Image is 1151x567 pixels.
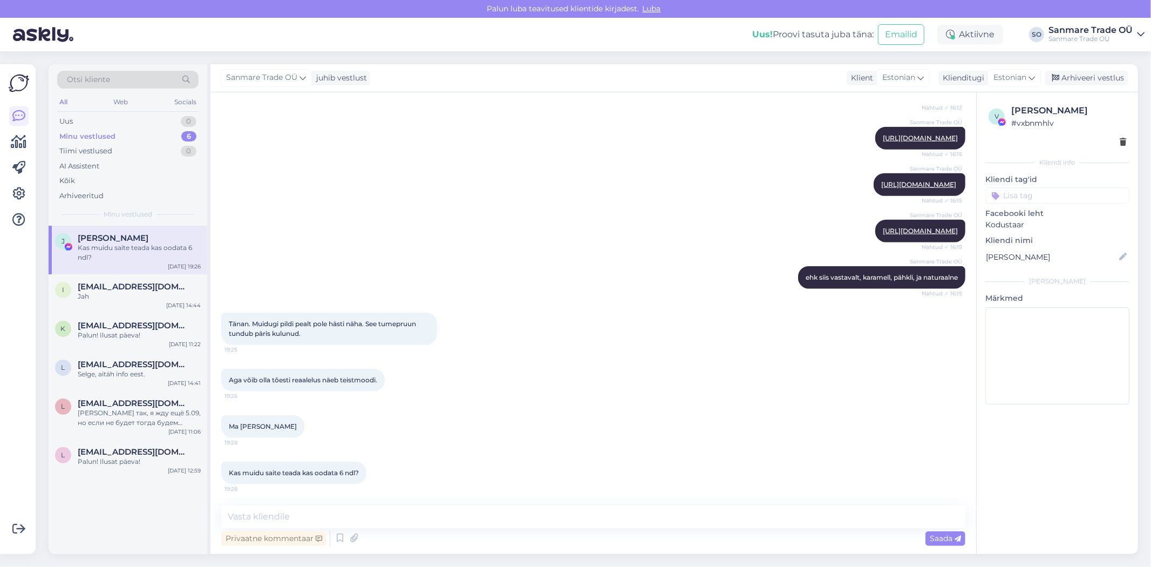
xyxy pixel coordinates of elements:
span: Sanmare Trade OÜ [910,211,962,219]
span: Sanmare Trade OÜ [910,258,962,266]
span: Sanmare Trade OÜ [226,72,297,84]
span: l [62,402,65,410]
div: Selge, aitäh info eest. [78,369,201,379]
div: 0 [181,146,196,157]
span: Saada [930,534,961,543]
span: Sanmare Trade OÜ [910,165,962,173]
span: Nähtud ✓ 16:15 [922,243,962,251]
span: l [62,451,65,459]
span: Estonian [882,72,915,84]
span: Nähtud ✓ 16:15 [922,289,962,298]
div: All [57,95,70,109]
div: Privaatne kommentaar [221,531,326,546]
div: [DATE] 14:44 [166,301,201,309]
span: Otsi kliente [67,74,110,85]
span: Jekaterina Dubinina [78,233,148,243]
div: Arhiveeritud [59,191,104,201]
input: Lisa tag [985,187,1129,204]
span: Tänan. Muidugi pildi pealt pole hästi näha. See tumepruun tundub päris kulunud. [229,320,418,337]
span: ilyasw516@gmail.com [78,282,190,292]
div: [PERSON_NAME] [1011,104,1126,117]
span: l [62,363,65,372]
div: Sanmare Trade OÜ [1048,26,1133,35]
div: Klient [847,72,873,84]
span: labioliver@outlook.com [78,447,190,457]
span: Estonian [993,72,1026,84]
span: 19:28 [224,485,265,493]
span: Sanmare Trade OÜ [910,118,962,126]
div: Uus [59,116,73,127]
div: Minu vestlused [59,131,115,142]
a: Sanmare Trade OÜSanmare Trade OÜ [1048,26,1145,43]
span: Nähtud ✓ 16:12 [922,104,962,112]
p: Kliendi nimi [985,235,1129,246]
a: [URL][DOMAIN_NAME] [883,227,958,235]
span: Nähtud ✓ 16:15 [922,197,962,205]
span: Nähtud ✓ 16:15 [922,150,962,158]
div: [PERSON_NAME] [985,276,1129,286]
div: Klienditugi [938,72,984,84]
a: [URL][DOMAIN_NAME] [883,134,958,142]
div: Proovi tasuta juba täna: [752,28,874,41]
div: Palun! Ilusat päeva! [78,330,201,340]
div: Palun! Ilusat päeva! [78,457,201,467]
span: Minu vestlused [104,210,152,219]
div: Jah [78,292,201,301]
span: 19:25 [224,346,265,354]
div: 6 [181,131,196,142]
div: [PERSON_NAME] так, я жду ещё 5.09, но если не будет тогда будем решать о возврате денег! [78,408,201,428]
input: Lisa nimi [986,251,1117,263]
p: Kodustaar [985,219,1129,231]
div: Sanmare Trade OÜ [1048,35,1133,43]
p: Märkmed [985,293,1129,304]
div: Web [112,95,131,109]
div: SO [1029,27,1044,42]
div: Kliendi info [985,158,1129,167]
div: [DATE] 12:59 [168,467,201,475]
div: Kas muidu saite teada kas oodata 6 ndl? [78,243,201,262]
img: Askly Logo [9,73,29,93]
span: ehk siis vastavalt, karamell, pähkli, ja naturaalne [806,273,958,281]
span: ktambets@gmaul.com [78,321,190,330]
span: k [61,325,66,333]
a: [URL][DOMAIN_NAME] [881,180,956,188]
span: Aga võib olla tõesti reaalelus näeb teistmoodi. [229,376,377,384]
div: [DATE] 19:26 [168,262,201,271]
span: i [62,286,64,294]
span: Kas muidu saite teada kas oodata 6 ndl? [229,469,359,477]
div: AI Assistent [59,161,99,172]
p: Kliendi tag'id [985,174,1129,185]
div: 0 [181,116,196,127]
span: v [995,112,999,120]
span: Luba [639,4,664,13]
span: J [62,237,65,245]
span: 19:28 [224,438,265,447]
button: Emailid [878,24,924,45]
div: Kõik [59,175,75,186]
div: Tiimi vestlused [59,146,112,157]
span: Ma [PERSON_NAME] [229,422,297,430]
div: [DATE] 14:41 [168,379,201,387]
b: Uus! [752,29,773,39]
span: 19:26 [224,392,265,400]
div: [DATE] 11:22 [169,340,201,348]
p: Facebooki leht [985,208,1129,219]
div: Aktiivne [937,25,1003,44]
div: # vxbnmhlv [1011,117,1126,129]
span: labioliver@outlook.com [78,360,190,369]
div: Socials [172,95,199,109]
div: [DATE] 11:06 [168,428,201,436]
span: lenchikshvudka@gmail.com [78,399,190,408]
div: juhib vestlust [312,72,367,84]
div: Arhiveeri vestlus [1045,71,1128,85]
